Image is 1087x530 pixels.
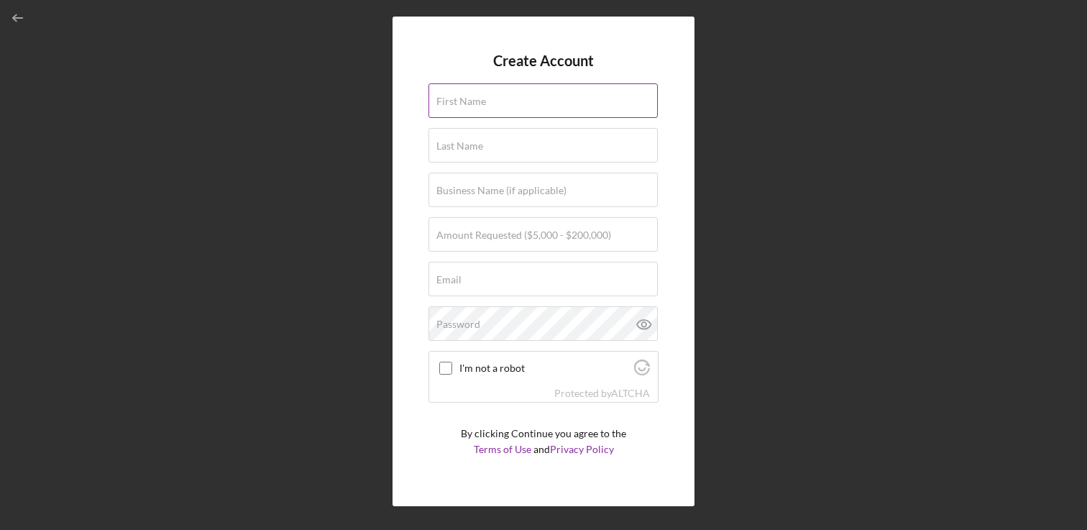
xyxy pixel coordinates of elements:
[436,185,567,196] label: Business Name (if applicable)
[436,319,480,330] label: Password
[436,229,611,241] label: Amount Requested ($5,000 - $200,000)
[474,443,531,455] a: Terms of Use
[436,96,486,107] label: First Name
[436,140,483,152] label: Last Name
[461,426,626,458] p: By clicking Continue you agree to the and
[634,365,650,378] a: Visit Altcha.org
[459,362,630,374] label: I'm not a robot
[436,274,462,285] label: Email
[493,52,594,69] h4: Create Account
[550,443,614,455] a: Privacy Policy
[554,388,650,399] div: Protected by
[611,387,650,399] a: Visit Altcha.org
